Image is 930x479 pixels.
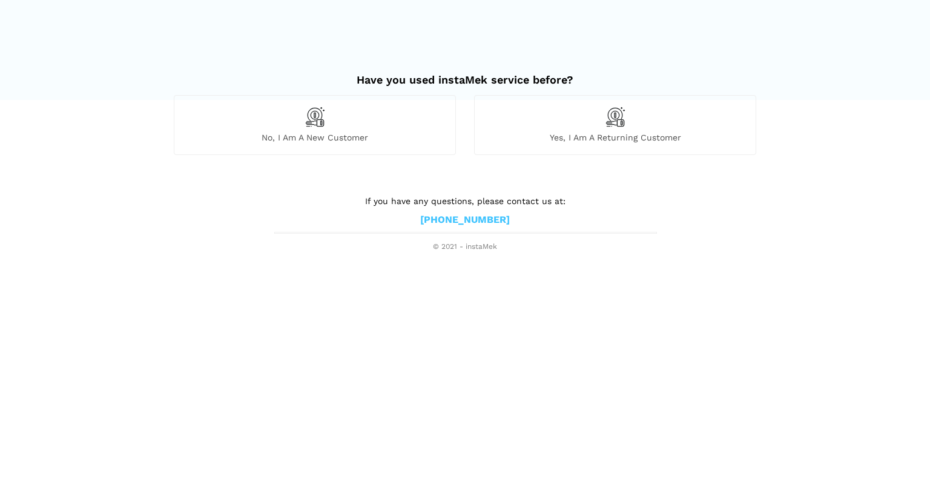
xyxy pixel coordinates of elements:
[274,194,656,208] p: If you have any questions, please contact us at:
[475,132,756,143] span: Yes, I am a returning customer
[174,132,455,143] span: No, I am a new customer
[274,242,656,252] span: © 2021 - instaMek
[174,61,756,87] h2: Have you used instaMek service before?
[420,214,510,226] a: [PHONE_NUMBER]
